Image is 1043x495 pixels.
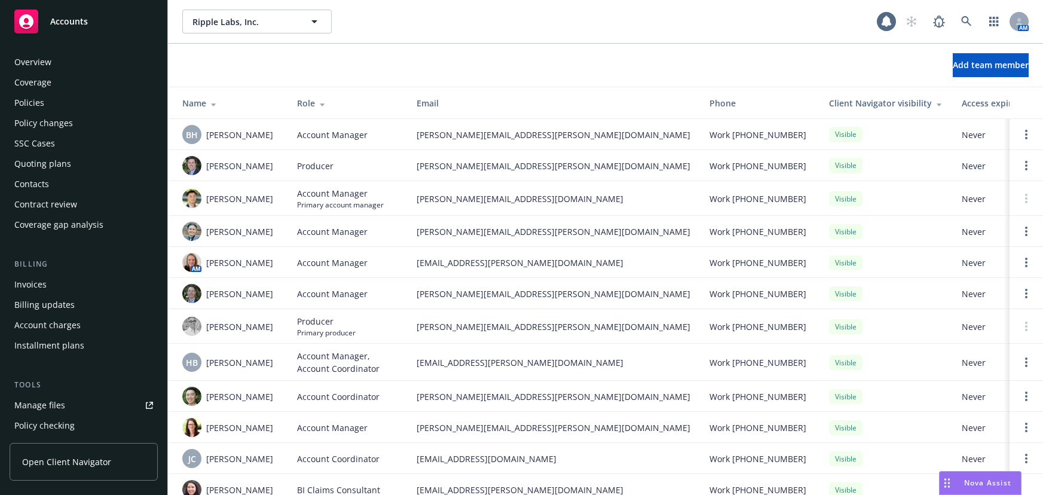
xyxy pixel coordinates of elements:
img: photo [182,253,201,272]
span: Account Coordinator [297,390,380,403]
a: Search [955,10,978,33]
a: Coverage gap analysis [10,215,158,234]
div: Visible [829,451,862,466]
button: Nova Assist [939,471,1021,495]
a: Open options [1019,127,1033,142]
img: photo [182,222,201,241]
a: Open options [1019,158,1033,173]
span: Account Manager [297,256,368,269]
a: Quoting plans [10,154,158,173]
span: Account Manager [297,129,368,141]
div: Billing updates [14,295,75,314]
a: Account charges [10,316,158,335]
span: [PERSON_NAME] [206,225,273,238]
img: photo [182,418,201,437]
span: Ripple Labs, Inc. [192,16,296,28]
div: Policy checking [14,416,75,435]
img: photo [182,156,201,175]
div: Policies [14,93,44,112]
div: Billing [10,258,158,270]
span: Work [PHONE_NUMBER] [709,225,806,238]
div: Visible [829,420,862,435]
a: Invoices [10,275,158,294]
div: Visible [829,191,862,206]
div: Visible [829,355,862,370]
img: photo [182,284,201,303]
div: Name [182,97,278,109]
span: [PERSON_NAME][EMAIL_ADDRESS][PERSON_NAME][DOMAIN_NAME] [417,288,690,300]
span: BH [186,129,198,141]
span: Account Manager [297,421,368,434]
div: Coverage gap analysis [14,215,103,234]
a: Open options [1019,451,1033,466]
a: SSC Cases [10,134,158,153]
div: Policy changes [14,114,73,133]
span: Open Client Navigator [22,456,111,468]
span: Work [PHONE_NUMBER] [709,453,806,465]
a: Open options [1019,224,1033,239]
span: Work [PHONE_NUMBER] [709,160,806,172]
a: Open options [1019,389,1033,404]
a: Start snowing [900,10,923,33]
div: Installment plans [14,336,84,355]
span: Accounts [50,17,88,26]
a: Policy changes [10,114,158,133]
span: Work [PHONE_NUMBER] [709,192,806,205]
span: [PERSON_NAME][EMAIL_ADDRESS][PERSON_NAME][DOMAIN_NAME] [417,129,690,141]
span: Work [PHONE_NUMBER] [709,390,806,403]
span: Work [PHONE_NUMBER] [709,129,806,141]
div: Contract review [14,195,77,214]
span: [PERSON_NAME][EMAIL_ADDRESS][PERSON_NAME][DOMAIN_NAME] [417,320,690,333]
span: Nova Assist [964,478,1011,488]
button: Add team member [953,53,1029,77]
span: Account Manager, Account Coordinator [297,350,397,375]
a: Billing updates [10,295,158,314]
span: Add team member [953,59,1029,71]
div: Visible [829,389,862,404]
span: Work [PHONE_NUMBER] [709,320,806,333]
span: HB [186,356,198,369]
div: Client Navigator visibility [829,97,943,109]
a: Policy checking [10,416,158,435]
a: Switch app [982,10,1006,33]
img: photo [182,387,201,406]
div: Invoices [14,275,47,294]
span: JC [188,453,196,465]
a: Open options [1019,355,1033,369]
span: [PERSON_NAME] [206,421,273,434]
span: [PERSON_NAME] [206,256,273,269]
span: [PERSON_NAME] [206,129,273,141]
a: Open options [1019,420,1033,435]
div: Visible [829,255,862,270]
div: Visible [829,158,862,173]
span: [EMAIL_ADDRESS][PERSON_NAME][DOMAIN_NAME] [417,256,690,269]
span: [PERSON_NAME] [206,390,273,403]
span: Producer [297,160,334,172]
div: Visible [829,224,862,239]
span: Account Coordinator [297,453,380,465]
div: Email [417,97,690,109]
a: Report a Bug [927,10,951,33]
span: [PERSON_NAME] [206,192,273,205]
a: Open options [1019,255,1033,270]
img: photo [182,189,201,208]
div: Drag to move [940,472,955,494]
span: [PERSON_NAME][EMAIL_ADDRESS][DOMAIN_NAME] [417,192,690,205]
span: [PERSON_NAME][EMAIL_ADDRESS][PERSON_NAME][DOMAIN_NAME] [417,160,690,172]
a: Overview [10,53,158,72]
button: Ripple Labs, Inc. [182,10,332,33]
div: Manage files [14,396,65,415]
span: [PERSON_NAME] [206,453,273,465]
span: Producer [297,315,356,328]
a: Coverage [10,73,158,92]
a: Contacts [10,175,158,194]
a: Installment plans [10,336,158,355]
div: Tools [10,379,158,391]
a: Accounts [10,5,158,38]
span: Account Manager [297,187,384,200]
div: Visible [829,319,862,334]
a: Policies [10,93,158,112]
div: Quoting plans [14,154,71,173]
div: Contacts [14,175,49,194]
span: Account Manager [297,288,368,300]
